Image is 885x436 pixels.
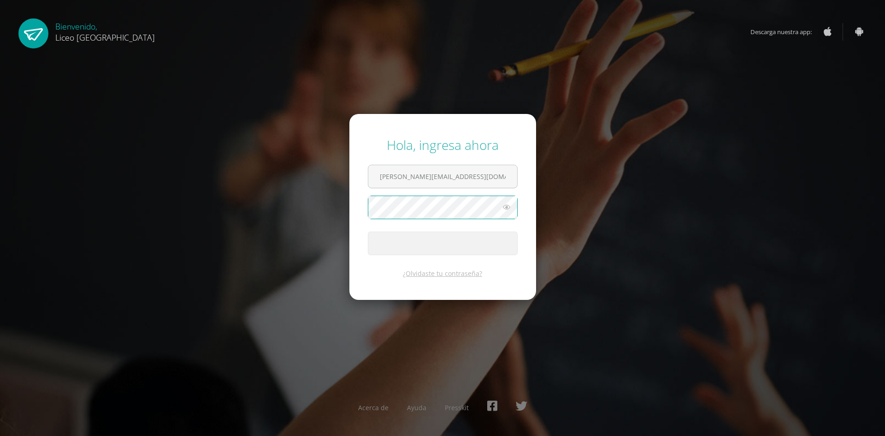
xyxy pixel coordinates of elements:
div: Bienvenido, [55,18,155,43]
a: Presskit [445,403,469,412]
div: Hola, ingresa ahora [368,136,518,154]
a: ¿Olvidaste tu contraseña? [403,269,482,278]
a: Ayuda [407,403,426,412]
button: Ingresar [368,232,518,255]
a: Acerca de [358,403,389,412]
span: Descarga nuestra app: [750,23,821,41]
span: Liceo [GEOGRAPHIC_DATA] [55,32,155,43]
input: Correo electrónico o usuario [368,165,517,188]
